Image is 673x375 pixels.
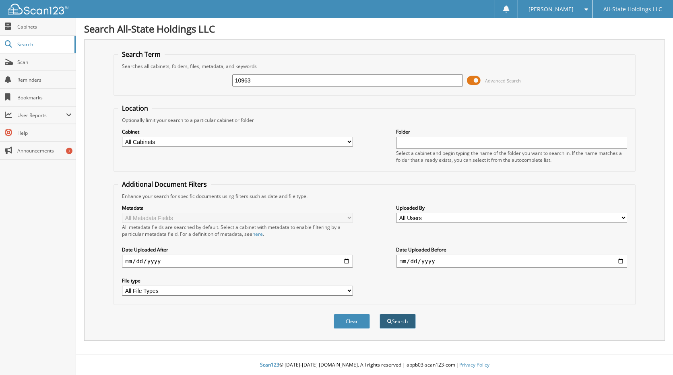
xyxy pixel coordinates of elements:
[17,41,70,48] span: Search
[17,76,72,83] span: Reminders
[118,63,631,70] div: Searches all cabinets, folders, files, metadata, and keywords
[17,59,72,66] span: Scan
[17,23,72,30] span: Cabinets
[17,130,72,136] span: Help
[118,104,152,113] legend: Location
[459,361,489,368] a: Privacy Policy
[396,128,627,135] label: Folder
[380,314,416,329] button: Search
[76,355,673,375] div: © [DATE]-[DATE] [DOMAIN_NAME]. All rights reserved | appb03-scan123-com |
[66,148,72,154] div: 7
[118,193,631,200] div: Enhance your search for specific documents using filters such as date and file type.
[118,117,631,124] div: Optionally limit your search to a particular cabinet or folder
[17,112,66,119] span: User Reports
[122,204,353,211] label: Metadata
[17,94,72,101] span: Bookmarks
[118,50,165,59] legend: Search Term
[334,314,370,329] button: Clear
[396,255,627,268] input: end
[260,361,279,368] span: Scan123
[603,7,662,12] span: All-State Holdings LLC
[118,180,211,189] legend: Additional Document Filters
[122,255,353,268] input: start
[485,78,521,84] span: Advanced Search
[528,7,574,12] span: [PERSON_NAME]
[396,204,627,211] label: Uploaded By
[122,128,353,135] label: Cabinet
[122,224,353,237] div: All metadata fields are searched by default. Select a cabinet with metadata to enable filtering b...
[8,4,68,14] img: scan123-logo-white.svg
[17,147,72,154] span: Announcements
[252,231,263,237] a: here
[396,246,627,253] label: Date Uploaded Before
[122,246,353,253] label: Date Uploaded After
[122,277,353,284] label: File type
[396,150,627,163] div: Select a cabinet and begin typing the name of the folder you want to search in. If the name match...
[84,22,665,35] h1: Search All-State Holdings LLC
